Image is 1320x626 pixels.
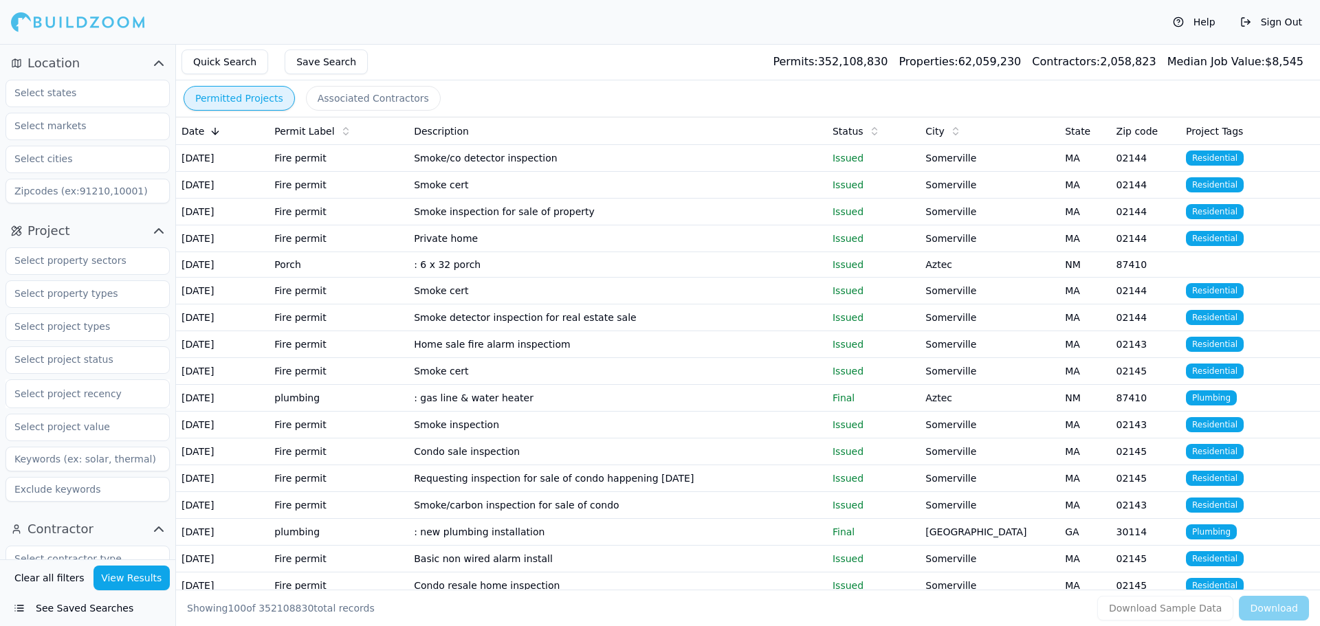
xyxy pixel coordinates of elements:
[6,347,152,372] input: Select project status
[1186,150,1244,166] span: Residential
[176,572,269,599] td: [DATE]
[1059,304,1110,331] td: MA
[1116,124,1158,138] span: Zip code
[1186,390,1237,405] span: Plumbing
[920,145,1059,172] td: Somerville
[1167,55,1265,68] span: Median Job Value:
[27,54,80,73] span: Location
[5,179,170,203] input: Zipcodes (ex:91210,10001)
[5,52,170,74] button: Location
[920,519,1059,546] td: [GEOGRAPHIC_DATA]
[269,465,408,492] td: Fire permit
[920,546,1059,572] td: Somerville
[833,205,914,219] p: Issued
[833,391,914,405] p: Final
[1111,546,1180,572] td: 02145
[1186,177,1244,192] span: Residential
[408,412,827,438] td: Smoke inspection
[176,252,269,278] td: [DATE]
[1059,385,1110,412] td: NM
[1186,204,1244,219] span: Residential
[1111,252,1180,278] td: 87410
[1065,124,1090,138] span: State
[1059,199,1110,225] td: MA
[408,519,827,546] td: : new plumbing installation
[176,225,269,252] td: [DATE]
[269,519,408,546] td: plumbing
[176,145,269,172] td: [DATE]
[1186,337,1244,352] span: Residential
[408,225,827,252] td: Private home
[833,178,914,192] p: Issued
[269,546,408,572] td: Fire permit
[306,86,441,111] button: Associated Contractors
[1111,465,1180,492] td: 02145
[176,304,269,331] td: [DATE]
[1111,438,1180,465] td: 02145
[1059,331,1110,358] td: MA
[1059,412,1110,438] td: MA
[408,385,827,412] td: : gas line & water heater
[6,113,152,138] input: Select markets
[1186,444,1244,459] span: Residential
[269,412,408,438] td: Fire permit
[408,145,827,172] td: Smoke/co detector inspection
[1111,492,1180,519] td: 02143
[1186,364,1244,379] span: Residential
[1186,471,1244,486] span: Residential
[833,337,914,351] p: Issued
[920,438,1059,465] td: Somerville
[1059,358,1110,385] td: MA
[6,281,152,306] input: Select property types
[408,438,827,465] td: Condo sale inspection
[1186,283,1244,298] span: Residential
[1186,524,1237,539] span: Plumbing
[184,86,295,111] button: Permitted Projects
[833,258,914,271] p: Issued
[920,572,1059,599] td: Somerville
[773,54,888,70] div: 352,108,830
[269,199,408,225] td: Fire permit
[1059,278,1110,304] td: MA
[1059,172,1110,199] td: MA
[11,566,88,590] button: Clear all filters
[833,364,914,378] p: Issued
[6,248,152,273] input: Select property sectors
[1186,551,1244,566] span: Residential
[269,331,408,358] td: Fire permit
[920,331,1059,358] td: Somerville
[1032,54,1156,70] div: 2,058,823
[27,221,70,241] span: Project
[414,124,469,138] span: Description
[1167,54,1303,70] div: $ 8,545
[920,465,1059,492] td: Somerville
[176,278,269,304] td: [DATE]
[176,519,269,546] td: [DATE]
[269,278,408,304] td: Fire permit
[925,124,944,138] span: City
[1186,498,1244,513] span: Residential
[833,498,914,512] p: Issued
[176,358,269,385] td: [DATE]
[27,519,93,539] span: Contractor
[6,80,152,105] input: Select states
[269,304,408,331] td: Fire permit
[176,199,269,225] td: [DATE]
[920,492,1059,519] td: Somerville
[833,418,914,432] p: Issued
[1233,11,1309,33] button: Sign Out
[1059,252,1110,278] td: NM
[920,199,1059,225] td: Somerville
[93,566,170,590] button: View Results
[228,603,246,614] span: 100
[269,438,408,465] td: Fire permit
[1166,11,1222,33] button: Help
[899,55,958,68] span: Properties:
[920,304,1059,331] td: Somerville
[833,579,914,592] p: Issued
[5,477,170,502] input: Exclude keywords
[1186,417,1244,432] span: Residential
[408,465,827,492] td: Requesting inspection for sale of condo happening [DATE]
[408,278,827,304] td: Smoke cert
[5,220,170,242] button: Project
